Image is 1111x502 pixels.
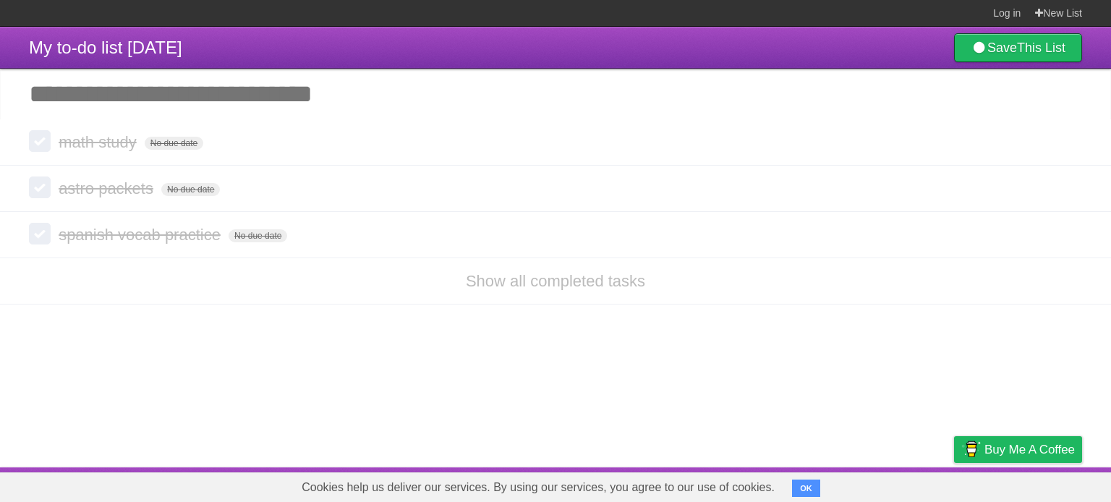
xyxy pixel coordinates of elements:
span: Cookies help us deliver our services. By using our services, you agree to our use of cookies. [287,473,789,502]
a: Privacy [935,471,973,498]
span: No due date [229,229,287,242]
a: Developers [809,471,868,498]
span: No due date [161,183,220,196]
span: spanish vocab practice [59,226,224,244]
a: About [762,471,792,498]
span: No due date [145,137,203,150]
a: Buy me a coffee [954,436,1082,463]
span: astro packets [59,179,157,197]
span: My to-do list [DATE] [29,38,182,57]
label: Done [29,176,51,198]
button: OK [792,480,820,497]
label: Done [29,223,51,244]
a: SaveThis List [954,33,1082,62]
a: Show all completed tasks [466,272,645,290]
label: Done [29,130,51,152]
img: Buy me a coffee [961,437,981,461]
b: This List [1017,41,1065,55]
a: Terms [886,471,918,498]
span: Buy me a coffee [984,437,1075,462]
span: math study [59,133,140,151]
a: Suggest a feature [991,471,1082,498]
